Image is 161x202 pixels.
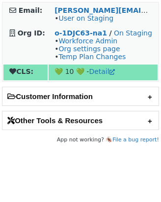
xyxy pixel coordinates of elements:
[58,45,120,53] a: Org settings page
[9,67,33,75] strong: CLS:
[109,29,111,37] strong: /
[89,67,114,75] a: Detail
[2,135,159,145] footer: App not working? 🪳
[54,29,107,37] a: o-1DJC63-na1
[58,53,126,61] a: Temp Plan Changes
[58,37,117,45] a: Workforce Admin
[19,6,43,14] strong: Email:
[54,37,126,61] span: • • •
[18,29,45,37] strong: Org ID:
[54,14,113,22] span: •
[2,87,159,105] h2: Customer Information
[49,65,158,80] td: 💚 10 💚 -
[58,14,113,22] a: User on Staging
[112,136,159,143] a: File a bug report!
[114,29,152,37] a: On Staging
[2,111,159,130] h2: Other Tools & Resources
